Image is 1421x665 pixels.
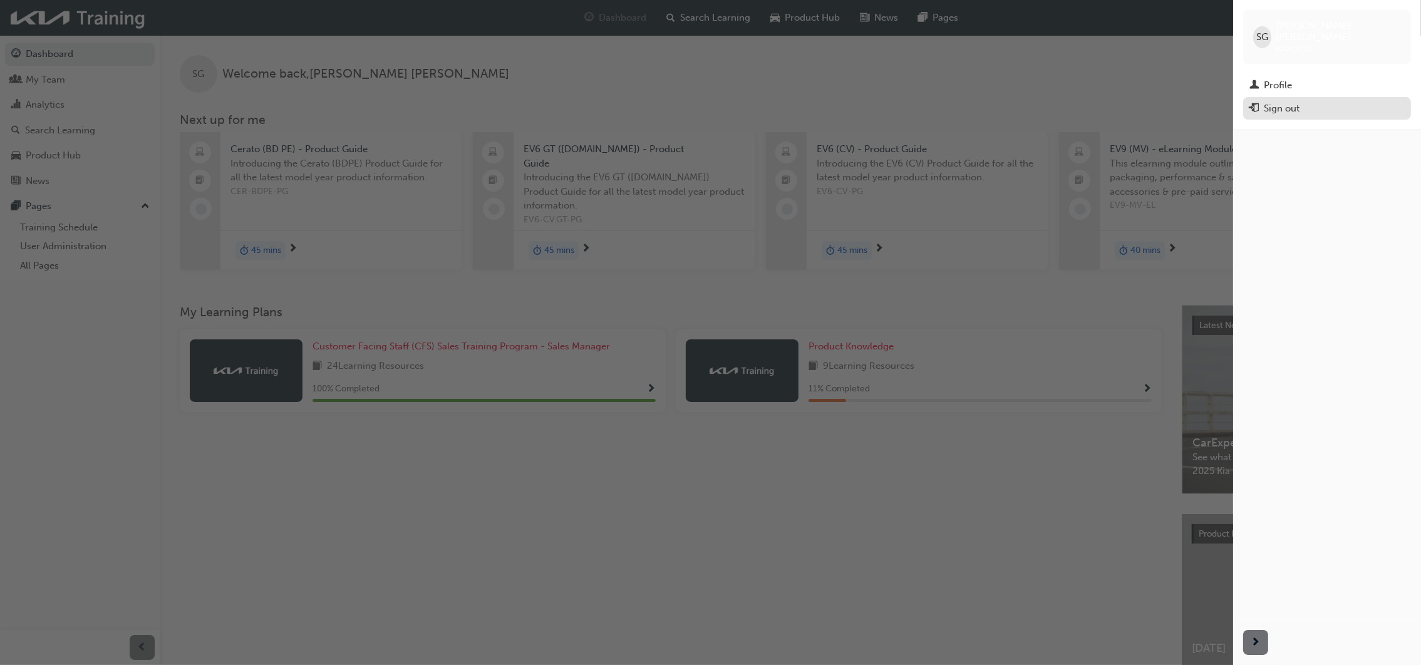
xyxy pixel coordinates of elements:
div: Profile [1264,78,1292,93]
span: [PERSON_NAME] [PERSON_NAME] [1276,20,1401,43]
span: SG [1256,30,1268,44]
span: exit-icon [1249,103,1259,115]
button: Sign out [1243,97,1411,120]
a: Profile [1243,74,1411,97]
span: next-icon [1251,635,1261,651]
span: kaurg031 [1276,43,1313,54]
span: man-icon [1249,80,1259,91]
div: Sign out [1264,101,1300,116]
